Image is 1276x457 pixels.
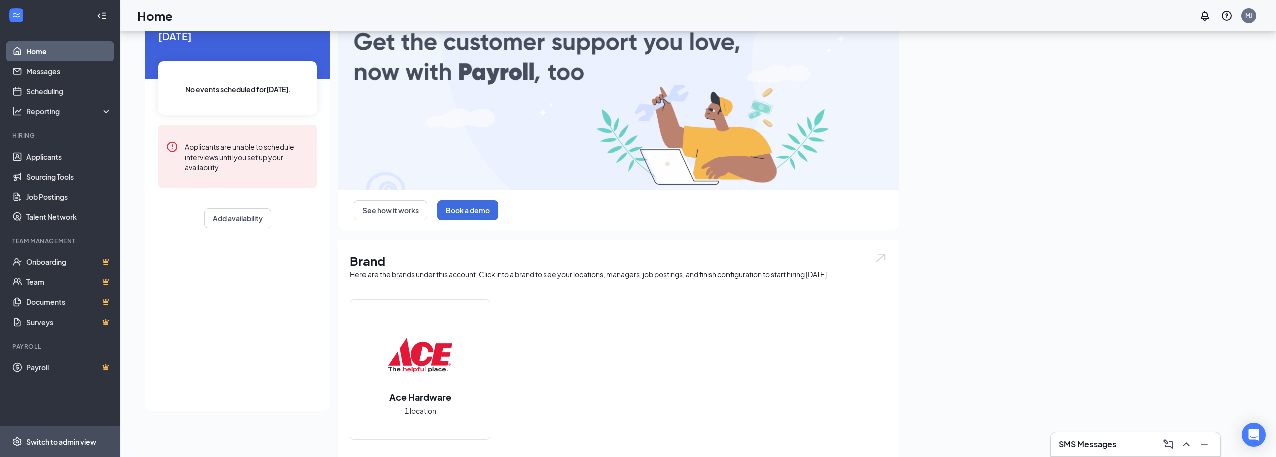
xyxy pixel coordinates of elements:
img: open.6027fd2a22e1237b5b06.svg [874,252,887,264]
svg: ComposeMessage [1162,438,1174,450]
svg: Analysis [12,106,22,116]
a: Talent Network [26,207,112,227]
button: Add availability [204,208,271,228]
a: Scheduling [26,81,112,101]
div: Applicants are unable to schedule interviews until you set up your availability. [185,141,309,172]
div: Team Management [12,237,110,245]
img: Ace Hardware [388,323,452,387]
div: Switch to admin view [26,437,96,447]
div: MJ [1245,11,1253,20]
svg: Settings [12,437,22,447]
a: Home [26,41,112,61]
svg: Notifications [1199,10,1211,22]
h2: Ace Hardware [379,391,461,403]
button: See how it works [354,200,427,220]
a: OnboardingCrown [26,252,112,272]
button: ChevronUp [1178,436,1194,452]
a: Sourcing Tools [26,167,112,187]
span: No events scheduled for [DATE] . [185,84,291,95]
a: TeamCrown [26,272,112,292]
svg: WorkstreamLogo [11,10,21,20]
h3: SMS Messages [1059,439,1116,450]
a: Job Postings [26,187,112,207]
span: [DATE] [158,28,317,44]
a: Applicants [26,146,112,167]
a: PayrollCrown [26,357,112,377]
div: Reporting [26,106,112,116]
a: SurveysCrown [26,312,112,332]
div: Here are the brands under this account. Click into a brand to see your locations, managers, job p... [350,269,887,279]
button: Book a demo [437,200,498,220]
button: ComposeMessage [1160,436,1176,452]
svg: QuestionInfo [1221,10,1233,22]
img: payroll-large.gif [338,12,899,190]
button: Minimize [1196,436,1212,452]
span: 1 location [405,405,436,416]
h1: Brand [350,252,887,269]
div: Hiring [12,131,110,140]
svg: ChevronUp [1180,438,1192,450]
a: Messages [26,61,112,81]
svg: Collapse [97,11,107,21]
div: Open Intercom Messenger [1242,423,1266,447]
h1: Home [137,7,173,24]
svg: Error [166,141,178,153]
a: DocumentsCrown [26,292,112,312]
svg: Minimize [1198,438,1210,450]
div: Payroll [12,342,110,351]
